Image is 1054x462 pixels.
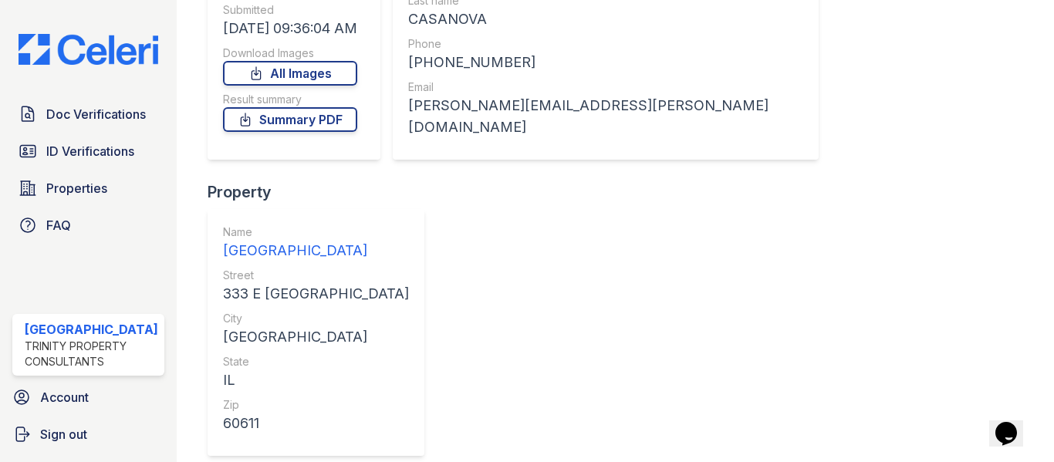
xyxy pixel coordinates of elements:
a: ID Verifications [12,136,164,167]
div: CASANOVA [408,8,803,30]
div: State [223,354,409,369]
div: Zip [223,397,409,413]
a: Sign out [6,419,171,450]
div: Property [208,181,437,203]
div: 333 E [GEOGRAPHIC_DATA] [223,283,409,305]
a: FAQ [12,210,164,241]
span: Account [40,388,89,406]
iframe: chat widget [989,400,1039,447]
div: Result summary [223,92,357,107]
a: All Images [223,61,357,86]
div: [DATE] 09:36:04 AM [223,18,357,39]
div: IL [223,369,409,391]
span: Properties [46,179,107,197]
div: [GEOGRAPHIC_DATA] [223,326,409,348]
div: 60611 [223,413,409,434]
span: Doc Verifications [46,105,146,123]
a: Account [6,382,171,413]
img: CE_Logo_Blue-a8612792a0a2168367f1c8372b55b34899dd931a85d93a1a3d3e32e68fde9ad4.png [6,34,171,66]
a: Summary PDF [223,107,357,132]
span: FAQ [46,216,71,234]
div: [PERSON_NAME][EMAIL_ADDRESS][PERSON_NAME][DOMAIN_NAME] [408,95,803,138]
a: Doc Verifications [12,99,164,130]
div: Phone [408,36,803,52]
div: [GEOGRAPHIC_DATA] [25,320,158,339]
span: Sign out [40,425,87,443]
div: Email [408,79,803,95]
div: Street [223,268,409,283]
div: [PHONE_NUMBER] [408,52,803,73]
div: [GEOGRAPHIC_DATA] [223,240,409,261]
div: Name [223,224,409,240]
div: Submitted [223,2,357,18]
a: Name [GEOGRAPHIC_DATA] [223,224,409,261]
div: City [223,311,409,326]
span: ID Verifications [46,142,134,160]
div: Trinity Property Consultants [25,339,158,369]
a: Properties [12,173,164,204]
div: Download Images [223,46,357,61]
